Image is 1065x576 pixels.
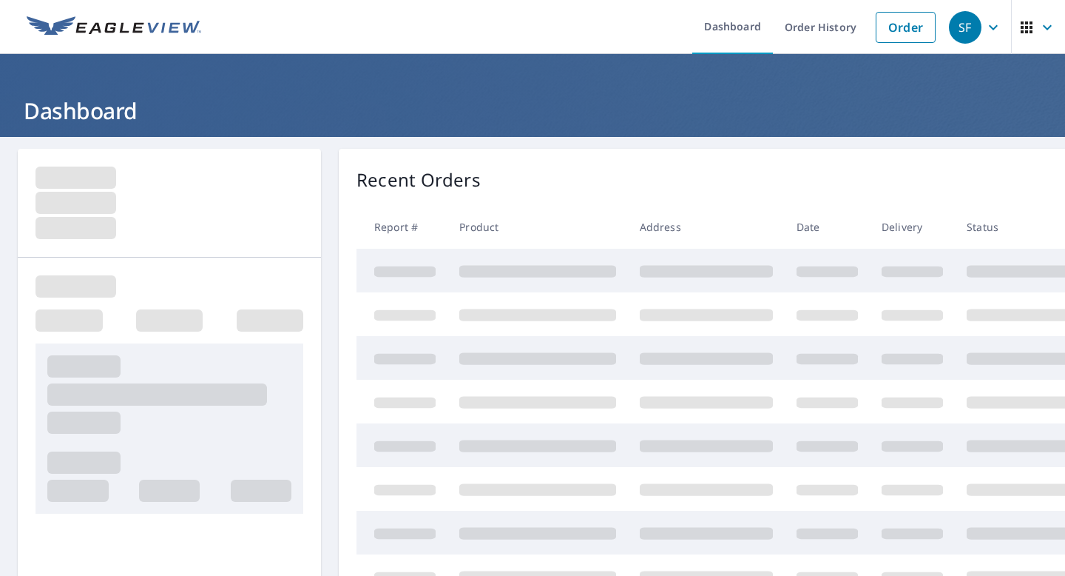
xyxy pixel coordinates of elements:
[356,167,481,193] p: Recent Orders
[785,205,870,249] th: Date
[870,205,955,249] th: Delivery
[27,16,201,38] img: EV Logo
[447,205,628,249] th: Product
[949,11,981,44] div: SF
[876,12,936,43] a: Order
[628,205,785,249] th: Address
[356,205,447,249] th: Report #
[18,96,1047,126] h1: Dashboard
